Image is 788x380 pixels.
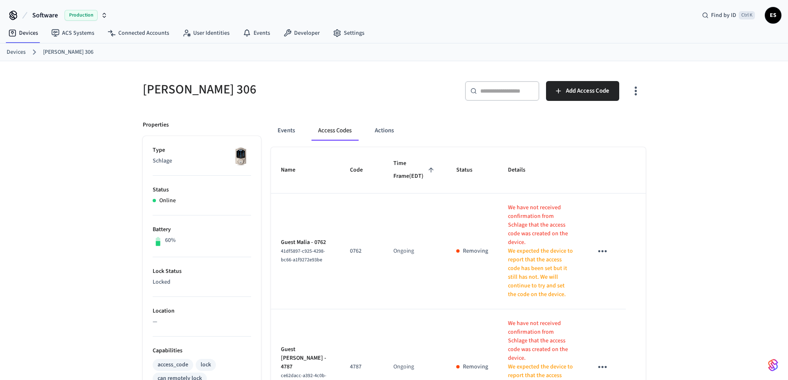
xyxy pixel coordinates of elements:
[508,247,573,299] p: We expected the device to report that the access code has been set but it still has not. We will ...
[456,164,483,177] span: Status
[711,11,736,19] span: Find by ID
[45,26,101,41] a: ACS Systems
[236,26,277,41] a: Events
[7,48,26,57] a: Devices
[765,7,781,24] button: ES
[271,121,302,141] button: Events
[165,236,176,245] p: 60%
[153,186,251,194] p: Status
[2,26,45,41] a: Devices
[101,26,176,41] a: Connected Accounts
[463,363,488,371] p: Removing
[176,26,236,41] a: User Identities
[311,121,358,141] button: Access Codes
[766,8,781,23] span: ES
[277,26,326,41] a: Developer
[230,146,251,167] img: Schlage Sense Smart Deadbolt with Camelot Trim, Front
[153,347,251,355] p: Capabilities
[281,238,330,247] p: Guest Malia - 0762
[695,8,762,23] div: Find by IDCtrl K
[159,196,176,205] p: Online
[326,26,371,41] a: Settings
[153,146,251,155] p: Type
[153,225,251,234] p: Battery
[768,358,778,372] img: SeamLogoGradient.69752ec5.svg
[65,10,98,21] span: Production
[463,247,488,256] p: Removing
[32,10,58,20] span: Software
[158,361,188,369] div: access_code
[153,318,251,326] p: —
[383,194,446,309] td: Ongoing
[508,203,573,247] p: We have not received confirmation from Schlage that the access code was created on the device.
[153,157,251,165] p: Schlage
[281,164,306,177] span: Name
[350,164,374,177] span: Code
[153,307,251,315] p: Location
[201,361,211,369] div: lock
[271,121,646,141] div: ant example
[350,247,374,256] p: 0762
[350,363,374,371] p: 4787
[153,278,251,287] p: Locked
[508,319,573,363] p: We have not received confirmation from Schlage that the access code was created on the device.
[143,81,389,98] h5: [PERSON_NAME] 306
[281,345,330,371] p: Guest [PERSON_NAME] - 4787
[281,248,325,263] span: 41df5897-c925-4298-bc66-a1f9272e93be
[739,11,755,19] span: Ctrl K
[143,121,169,129] p: Properties
[153,267,251,276] p: Lock Status
[546,81,619,101] button: Add Access Code
[508,164,536,177] span: Details
[393,157,436,183] span: Time Frame(EDT)
[43,48,93,57] a: [PERSON_NAME] 306
[368,121,400,141] button: Actions
[566,86,609,96] span: Add Access Code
